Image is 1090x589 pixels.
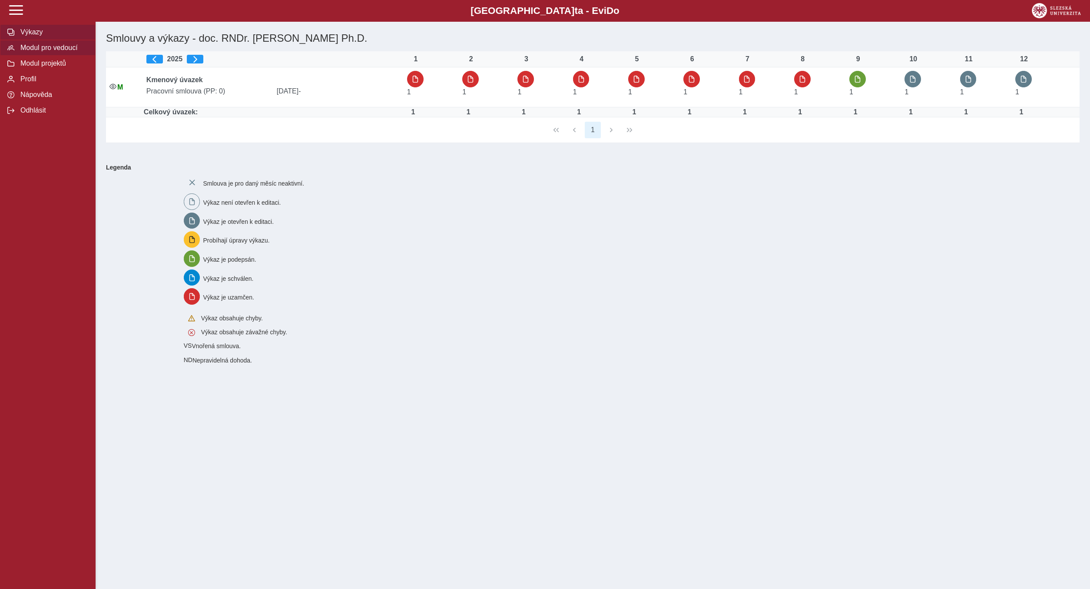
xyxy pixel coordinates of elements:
div: Úvazek : 8 h / den. 40 h / týden. [626,108,643,116]
span: - [298,87,301,95]
span: D [606,5,613,16]
span: Úvazek : 8 h / den. 40 h / týden. [960,88,964,96]
span: Smlouva vnořená do kmene [184,356,192,363]
div: 10 [904,55,922,63]
span: Výkaz je schválen. [203,275,253,282]
span: Úvazek : 8 h / den. 40 h / týden. [904,88,908,96]
div: Úvazek : 8 h / den. 40 h / týden. [792,108,809,116]
span: Úvazek : 8 h / den. 40 h / týden. [794,88,798,96]
div: 4 [573,55,590,63]
div: Úvazek : 8 h / den. 40 h / týden. [681,108,698,116]
div: 1 [407,55,424,63]
span: Probíhají úpravy výkazu. [203,237,269,244]
b: Kmenový úvazek [146,76,203,83]
div: 9 [849,55,867,63]
span: [DATE] [273,87,404,95]
div: Úvazek : 8 h / den. 40 h / týden. [957,108,975,116]
div: 5 [628,55,646,63]
span: Úvazek : 8 h / den. 40 h / týden. [628,88,632,96]
span: Výkaz obsahuje závažné chyby. [201,329,287,336]
div: 11 [960,55,977,63]
h1: Smlouvy a výkazy - doc. RNDr. [PERSON_NAME] Ph.D. [103,29,920,48]
span: t [574,5,577,16]
span: Úvazek : 8 h / den. 40 h / týden. [407,88,411,96]
span: Údaje souhlasí s údaji v Magionu [117,83,123,91]
span: Vnořená smlouva. [192,343,241,349]
span: Výkaz není otevřen k editaci. [203,199,281,206]
i: Smlouva je aktivní [109,83,116,90]
span: Úvazek : 8 h / den. 40 h / týden. [462,88,466,96]
div: Úvazek : 8 h / den. 40 h / týden. [1013,108,1030,116]
div: 8 [794,55,812,63]
span: Odhlásit [18,106,88,114]
span: o [613,5,620,16]
div: 2 [462,55,480,63]
button: 1 [585,122,601,138]
b: [GEOGRAPHIC_DATA] a - Evi [26,5,1064,17]
b: Legenda [103,160,1076,174]
div: 12 [1015,55,1033,63]
span: Úvazek : 8 h / den. 40 h / týden. [849,88,853,96]
span: Profil [18,75,88,83]
span: Úvazek : 8 h / den. 40 h / týden. [573,88,577,96]
img: logo_web_su.png [1032,3,1081,18]
div: Úvazek : 8 h / den. 40 h / týden. [570,108,588,116]
span: Úvazek : 8 h / den. 40 h / týden. [683,88,687,96]
span: Výkaz je podepsán. [203,256,256,263]
span: Úvazek : 8 h / den. 40 h / týden. [517,88,521,96]
span: Modul projektů [18,60,88,67]
div: 6 [683,55,701,63]
div: 2025 [146,55,400,63]
span: Úvazek : 8 h / den. 40 h / týden. [1015,88,1019,96]
td: Celkový úvazek: [143,107,404,117]
div: Úvazek : 8 h / den. 40 h / týden. [460,108,477,116]
span: Pracovní smlouva (PP: 0) [143,87,273,95]
span: Výkaz je otevřen k editaci. [203,218,274,225]
span: Nepravidelná dohoda. [192,357,252,364]
div: Úvazek : 8 h / den. 40 h / týden. [404,108,422,116]
span: Výkazy [18,28,88,36]
div: 3 [517,55,535,63]
span: Modul pro vedoucí [18,44,88,52]
span: Výkaz obsahuje chyby. [201,315,263,322]
span: Výkaz je uzamčen. [203,294,254,301]
div: 7 [739,55,756,63]
span: Úvazek : 8 h / den. 40 h / týden. [739,88,743,96]
span: Smlouva vnořená do kmene [184,342,192,349]
div: Úvazek : 8 h / den. 40 h / týden. [515,108,532,116]
span: Nápověda [18,91,88,99]
div: Úvazek : 8 h / den. 40 h / týden. [902,108,919,116]
div: Úvazek : 8 h / den. 40 h / týden. [736,108,754,116]
div: Úvazek : 8 h / den. 40 h / týden. [847,108,864,116]
span: Smlouva je pro daný měsíc neaktivní. [203,180,304,187]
